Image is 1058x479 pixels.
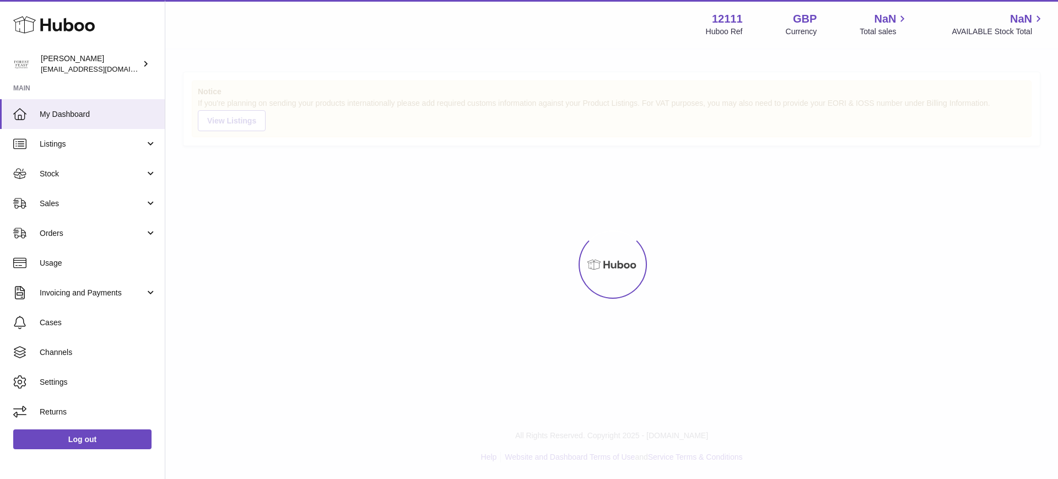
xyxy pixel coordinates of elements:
[40,407,156,417] span: Returns
[40,109,156,120] span: My Dashboard
[952,26,1045,37] span: AVAILABLE Stock Total
[874,12,896,26] span: NaN
[40,347,156,358] span: Channels
[860,26,909,37] span: Total sales
[40,198,145,209] span: Sales
[860,12,909,37] a: NaN Total sales
[41,53,140,74] div: [PERSON_NAME]
[40,258,156,268] span: Usage
[13,56,30,72] img: bronaghc@forestfeast.com
[13,429,152,449] a: Log out
[40,317,156,328] span: Cases
[786,26,817,37] div: Currency
[40,169,145,179] span: Stock
[40,377,156,387] span: Settings
[1010,12,1032,26] span: NaN
[952,12,1045,37] a: NaN AVAILABLE Stock Total
[712,12,743,26] strong: 12111
[41,64,162,73] span: [EMAIL_ADDRESS][DOMAIN_NAME]
[40,139,145,149] span: Listings
[40,228,145,239] span: Orders
[706,26,743,37] div: Huboo Ref
[793,12,817,26] strong: GBP
[40,288,145,298] span: Invoicing and Payments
